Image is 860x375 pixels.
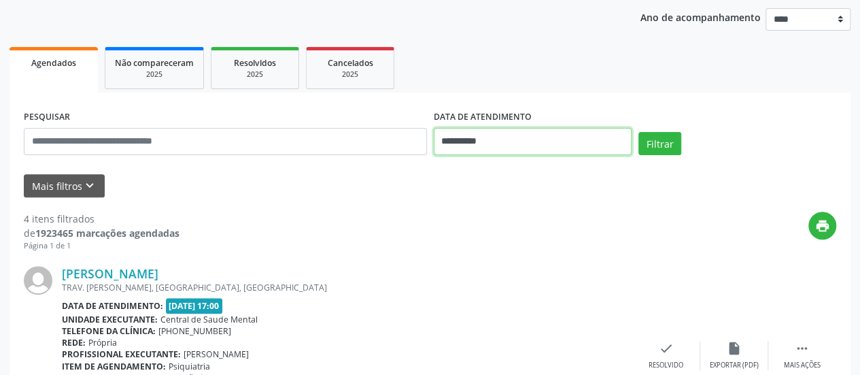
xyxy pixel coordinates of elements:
img: img [24,266,52,295]
div: de [24,226,179,240]
a: [PERSON_NAME] [62,266,158,281]
div: 2025 [115,69,194,80]
div: Resolvido [649,361,683,370]
span: Resolvidos [234,57,276,69]
strong: 1923465 marcações agendadas [35,227,179,240]
span: Central de Saude Mental [160,314,258,325]
span: Agendados [31,57,76,69]
span: [PERSON_NAME] [184,348,249,360]
div: TRAV. [PERSON_NAME], [GEOGRAPHIC_DATA], [GEOGRAPHIC_DATA] [62,282,632,293]
span: Não compareceram [115,57,194,69]
span: Cancelados [328,57,373,69]
b: Data de atendimento: [62,300,163,312]
label: DATA DE ATENDIMENTO [434,107,532,128]
div: Mais ações [784,361,821,370]
b: Item de agendamento: [62,361,166,372]
b: Telefone da clínica: [62,325,156,337]
span: [PHONE_NUMBER] [158,325,231,337]
p: Ano de acompanhamento [640,8,761,25]
i: keyboard_arrow_down [82,178,97,193]
b: Rede: [62,337,86,348]
button: print [808,212,836,240]
span: [DATE] 17:00 [166,298,223,314]
i: check [659,341,674,356]
label: PESQUISAR [24,107,70,128]
i: insert_drive_file [727,341,742,356]
b: Profissional executante: [62,348,181,360]
span: Psiquiatria [169,361,210,372]
div: 4 itens filtrados [24,212,179,226]
span: Própria [88,337,117,348]
button: Mais filtroskeyboard_arrow_down [24,174,105,198]
b: Unidade executante: [62,314,158,325]
div: 2025 [316,69,384,80]
div: Página 1 de 1 [24,240,179,252]
button: Filtrar [638,132,681,155]
i: print [815,218,830,233]
i:  [795,341,810,356]
div: 2025 [221,69,289,80]
div: Exportar (PDF) [710,361,759,370]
